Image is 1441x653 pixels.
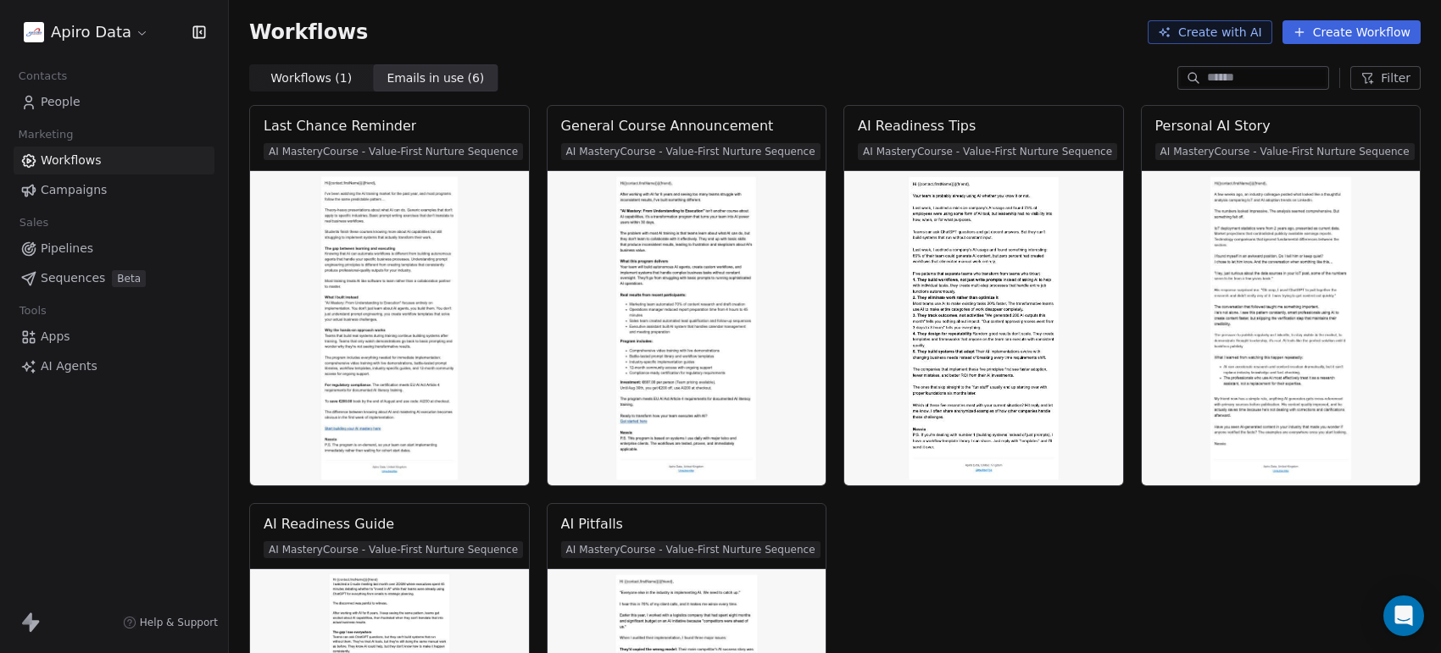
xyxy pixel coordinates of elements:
a: People [14,88,214,116]
span: Campaigns [41,181,107,199]
button: Create Workflow [1282,20,1421,44]
div: General Course Announcement [561,116,774,136]
img: Preview [548,171,826,485]
a: Apps [14,323,214,351]
span: AI MasteryCourse - Value-First Nurture Sequence [1155,143,1415,160]
span: Beta [112,270,146,287]
span: Sequences [41,269,105,287]
div: AI Readiness Guide [264,514,394,534]
span: Marketing [11,122,81,147]
span: AI MasteryCourse - Value-First Nurture Sequence [264,143,523,160]
div: AI Pitfalls [561,514,623,534]
button: Filter [1350,66,1421,90]
button: Create with AI [1148,20,1272,44]
a: Pipelines [14,235,214,263]
span: Tools [12,298,53,324]
a: SequencesBeta [14,264,214,292]
div: Personal AI Story [1155,116,1271,136]
span: Help & Support [140,616,218,629]
a: Workflows [14,147,214,174]
a: Help & Support [123,616,218,629]
a: AI Agents [14,352,214,380]
span: Pipelines [41,240,93,257]
span: Filter [1381,69,1410,87]
img: Apiro%20data%20colour.png [24,22,44,42]
img: Preview [1142,171,1421,485]
img: Preview [250,171,529,485]
span: Sales [12,210,56,235]
span: Contacts [11,64,75,89]
span: AI Agents [41,357,97,375]
span: Workflows [41,152,102,169]
span: Apiro Data [51,21,131,43]
button: Apiro Data [20,18,153,47]
span: AI MasteryCourse - Value-First Nurture Sequence [561,541,821,558]
span: AI MasteryCourse - Value-First Nurture Sequence [858,143,1117,160]
span: Workflows ( 1 ) [270,69,352,87]
div: AI Readiness Tips [858,116,976,136]
img: Preview [844,171,1123,485]
span: AI MasteryCourse - Value-First Nurture Sequence [264,541,523,558]
a: Campaigns [14,176,214,204]
span: Apps [41,328,70,346]
div: Last Chance Reminder [264,116,416,136]
span: AI MasteryCourse - Value-First Nurture Sequence [561,143,821,160]
span: Workflows [249,20,368,44]
span: People [41,93,81,111]
div: Open Intercom Messenger [1383,595,1424,636]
